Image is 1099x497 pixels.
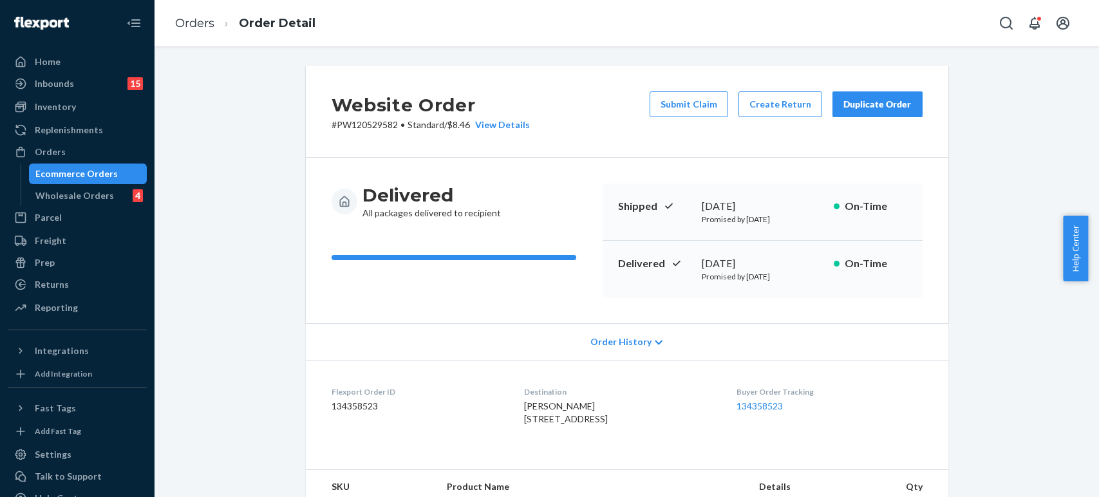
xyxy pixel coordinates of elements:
div: Wholesale Orders [35,189,114,202]
div: Freight [35,234,66,247]
div: Add Integration [35,368,92,379]
a: Home [8,52,147,72]
div: Add Fast Tag [35,426,81,436]
a: Freight [8,230,147,251]
div: Home [35,55,61,68]
a: Add Fast Tag [8,424,147,439]
h3: Delivered [362,183,501,207]
div: Replenishments [35,124,103,136]
iframe: Opens a widget where you can chat to one of our agents [1017,458,1086,491]
a: Orders [175,16,214,30]
div: Settings [35,448,71,461]
ol: breadcrumbs [165,5,326,42]
dt: Destination [524,386,716,397]
button: Duplicate Order [832,91,923,117]
div: Returns [35,278,69,291]
div: 4 [133,189,143,202]
span: Order History [590,335,652,348]
a: Returns [8,274,147,295]
button: Help Center [1063,216,1088,281]
p: On-Time [845,199,907,214]
button: Fast Tags [8,398,147,418]
div: Ecommerce Orders [35,167,118,180]
dt: Flexport Order ID [332,386,503,397]
div: 15 [127,77,143,90]
dd: 134358523 [332,400,503,413]
div: [DATE] [702,256,823,271]
div: All packages delivered to recipient [362,183,501,220]
p: Promised by [DATE] [702,271,823,282]
a: Reporting [8,297,147,318]
div: Integrations [35,344,89,357]
button: Open Search Box [993,10,1019,36]
a: Prep [8,252,147,273]
div: Prep [35,256,55,269]
a: Add Integration [8,366,147,382]
button: Talk to Support [8,466,147,487]
a: Orders [8,142,147,162]
p: On-Time [845,256,907,271]
button: Close Navigation [121,10,147,36]
p: Promised by [DATE] [702,214,823,225]
dt: Buyer Order Tracking [737,386,922,397]
a: Parcel [8,207,147,228]
p: Delivered [618,256,691,271]
div: Parcel [35,211,62,224]
span: [PERSON_NAME] [STREET_ADDRESS] [524,400,608,424]
a: Order Detail [239,16,315,30]
div: Fast Tags [35,402,76,415]
div: Duplicate Order [843,98,912,111]
a: Replenishments [8,120,147,140]
span: Standard [408,119,444,130]
div: Inventory [35,100,76,113]
button: Create Return [738,91,822,117]
p: Shipped [618,199,691,214]
div: Inbounds [35,77,74,90]
h2: Website Order [332,91,530,118]
a: Wholesale Orders4 [29,185,147,206]
img: Flexport logo [14,17,69,30]
button: Integrations [8,341,147,361]
a: Settings [8,444,147,465]
button: Submit Claim [650,91,728,117]
a: 134358523 [737,400,783,411]
a: Ecommerce Orders [29,164,147,184]
button: Open notifications [1022,10,1047,36]
button: View Details [470,118,530,131]
a: Inbounds15 [8,73,147,94]
div: [DATE] [702,199,823,214]
div: Reporting [35,301,78,314]
div: Orders [35,145,66,158]
div: Talk to Support [35,470,102,483]
span: • [400,119,405,130]
p: # PW120529582 / $8.46 [332,118,530,131]
button: Open account menu [1050,10,1076,36]
a: Inventory [8,97,147,117]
